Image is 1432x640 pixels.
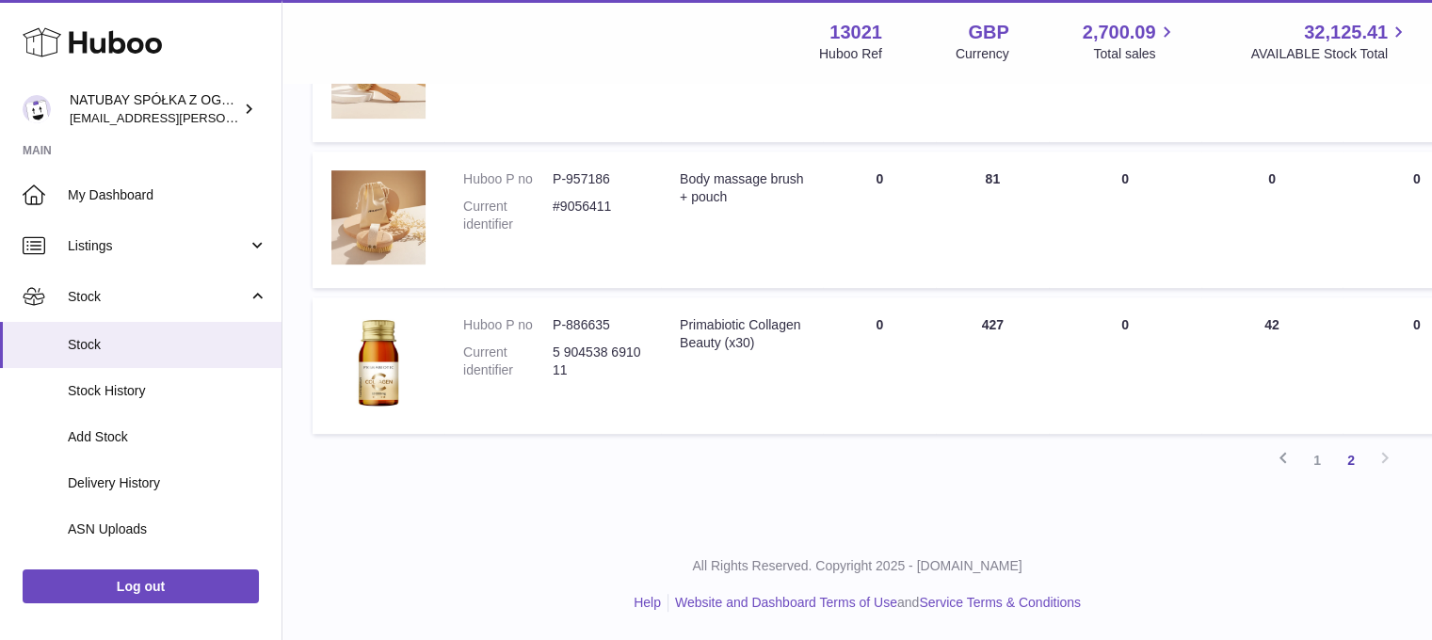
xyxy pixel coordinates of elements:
li: and [668,594,1081,612]
a: Website and Dashboard Terms of Use [675,595,897,610]
span: [EMAIL_ADDRESS][PERSON_NAME][DOMAIN_NAME] [70,110,378,125]
a: Help [634,595,661,610]
span: Total sales [1093,45,1177,63]
dt: Huboo P no [463,316,553,334]
span: Listings [68,237,248,255]
dd: 5 904538 691011 [553,344,642,379]
span: 0 [1413,171,1421,186]
dt: Current identifier [463,198,553,233]
td: 0 [823,297,936,434]
span: Stock [68,336,267,354]
a: 32,125.41 AVAILABLE Stock Total [1250,20,1409,63]
div: Huboo Ref [819,45,882,63]
a: 2 [1334,443,1368,477]
a: 1 [1300,443,1334,477]
span: AVAILABLE Stock Total [1250,45,1409,63]
div: Body massage brush + pouch [680,170,804,206]
dd: P-957186 [553,170,642,188]
img: kacper.antkowski@natubay.pl [23,95,51,123]
td: 42 [1201,297,1343,434]
strong: 13021 [829,20,882,45]
td: 0 [1049,152,1201,288]
p: All Rights Reserved. Copyright 2025 - [DOMAIN_NAME] [298,557,1417,575]
div: NATUBAY SPÓŁKA Z OGRANICZONĄ ODPOWIEDZIALNOŚCIĄ [70,91,239,127]
strong: GBP [968,20,1008,45]
td: 0 [1201,152,1343,288]
div: Primabiotic Collagen Beauty (x30) [680,316,804,352]
span: ASN Uploads [68,520,267,538]
div: Currency [956,45,1009,63]
td: 0 [823,152,936,288]
dt: Current identifier [463,344,553,379]
span: Stock History [68,382,267,400]
dd: #9056411 [553,198,642,233]
span: Add Stock [68,428,267,446]
span: 2,700.09 [1083,20,1156,45]
dt: Huboo P no [463,170,553,188]
a: 2,700.09 Total sales [1083,20,1178,63]
td: 0 [1049,297,1201,434]
td: 81 [936,152,1049,288]
dd: P-886635 [553,316,642,334]
img: product image [331,316,426,410]
a: Service Terms & Conditions [919,595,1081,610]
img: product image [331,170,426,264]
span: My Dashboard [68,186,267,204]
td: 427 [936,297,1049,434]
span: 32,125.41 [1304,20,1388,45]
span: Delivery History [68,474,267,492]
span: Stock [68,288,248,306]
a: Log out [23,569,259,603]
span: 0 [1413,317,1421,332]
